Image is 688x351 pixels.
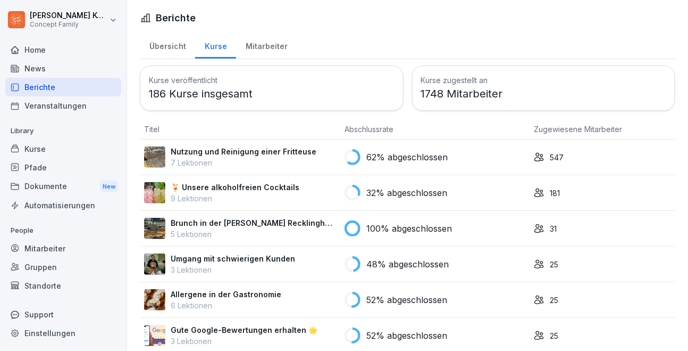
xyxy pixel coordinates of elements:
p: 62% abgeschlossen [367,151,448,164]
img: rgcfxbbznutd525hy05jmr69.png [144,182,165,203]
p: 3 Lektionen [171,336,317,347]
a: DokumenteNew [5,177,121,197]
a: Pfade [5,158,121,177]
p: 32% abgeschlossen [367,186,448,199]
p: 181 [550,187,560,199]
a: Berichte [5,78,121,96]
a: Automatisierungen [5,196,121,215]
p: [PERSON_NAME] Komarov [30,11,107,20]
a: Übersicht [140,31,195,59]
div: Dokumente [5,177,121,197]
p: 3 Lektionen [171,264,295,275]
img: ibmq16c03v2u1873hyb2ubud.png [144,254,165,275]
p: 7 Lektionen [171,157,316,168]
img: iwscqm9zjbdjlq9atufjsuwv.png [144,325,165,346]
p: 100% abgeschlossen [367,222,452,235]
p: People [5,222,121,239]
span: Titel [144,125,160,134]
p: 31 [550,223,557,234]
a: Einstellungen [5,324,121,342]
p: 52% abgeschlossen [367,293,448,306]
p: Gute Google-Bewertungen erhalten 🌟 [171,324,317,336]
a: News [5,59,121,78]
a: Gruppen [5,258,121,276]
span: Zugewiesene Mitarbeiter [534,125,622,134]
a: Kurse [5,140,121,158]
a: Veranstaltungen [5,96,121,115]
p: Nutzung und Reinigung einer Fritteuse [171,146,316,157]
a: Mitarbeiter [5,239,121,258]
h3: Kurse zugestellt an [421,75,667,86]
p: 6 Lektionen [171,300,281,311]
p: 25 [550,295,558,306]
a: Standorte [5,276,121,295]
p: Library [5,123,121,140]
img: y7e1e2ag14umo6x0siu9nyck.png [144,218,165,239]
p: 52% abgeschlossen [367,329,448,342]
p: Umgang mit schwierigen Kunden [171,253,295,264]
a: Kurse [195,31,236,59]
p: Concept Family [30,21,107,28]
p: 25 [550,259,558,270]
a: Home [5,40,121,59]
p: Brunch in der [PERSON_NAME] Recklinghausen 🥐 [171,217,336,228]
a: Mitarbeiter [236,31,297,59]
p: Allergene in der Gastronomie [171,289,281,300]
p: 5 Lektionen [171,228,336,240]
th: Abschlussrate [340,119,530,140]
div: Support [5,305,121,324]
p: 48% abgeschlossen [367,258,449,271]
p: 1748 Mitarbeiter [421,86,667,102]
h3: Kurse veröffentlicht [149,75,395,86]
img: b2msvuojt3s6egexuweix326.png [144,146,165,168]
p: 547 [550,152,564,163]
p: 🍹 Unsere alkoholfreien Cocktails [171,182,299,193]
p: 25 [550,330,558,341]
p: 186 Kurse insgesamt [149,86,395,102]
p: 9 Lektionen [171,193,299,204]
div: New [100,181,118,193]
img: q9ka5lds5r8z6j6e6z37df34.png [144,289,165,311]
h1: Berichte [156,11,196,25]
